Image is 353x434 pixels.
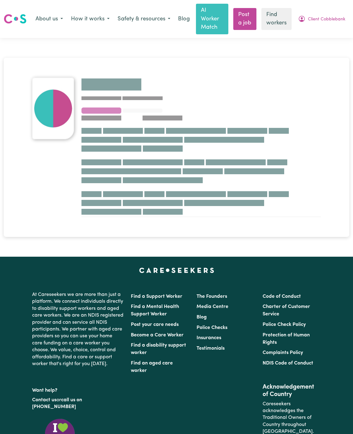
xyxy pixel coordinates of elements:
[32,289,123,370] p: At Careseekers we are more than just a platform. We connect individuals directly to disability su...
[67,13,114,26] button: How it works
[196,4,228,34] a: AI Worker Match
[263,322,306,327] a: Police Check Policy
[131,294,182,299] a: Find a Support Worker
[139,268,214,273] a: Careseekers home page
[263,304,310,317] a: Charter of Customer Service
[197,315,207,320] a: Blog
[31,13,67,26] button: About us
[233,8,256,30] a: Post a job
[174,12,193,26] a: Blog
[32,398,56,402] a: Contact us
[263,350,303,355] a: Complaints Policy
[131,322,179,327] a: Post your care needs
[197,304,228,309] a: Media Centre
[131,343,186,355] a: Find a disability support worker
[131,333,184,338] a: Become a Care Worker
[32,394,123,413] p: or
[308,16,345,23] span: Client Cobblebank
[32,385,123,394] p: Want help?
[263,333,310,345] a: Protection of Human Rights
[114,13,174,26] button: Safety & resources
[197,346,225,351] a: Testimonials
[197,294,227,299] a: The Founders
[294,13,349,26] button: My Account
[4,13,27,24] img: Careseekers logo
[131,304,179,317] a: Find a Mental Health Support Worker
[263,294,301,299] a: Code of Conduct
[197,335,221,340] a: Insurances
[263,383,321,398] h2: Acknowledgement of Country
[131,361,173,373] a: Find an aged care worker
[4,12,27,26] a: Careseekers logo
[197,325,227,330] a: Police Checks
[261,8,292,30] a: Find workers
[263,361,313,366] a: NDIS Code of Conduct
